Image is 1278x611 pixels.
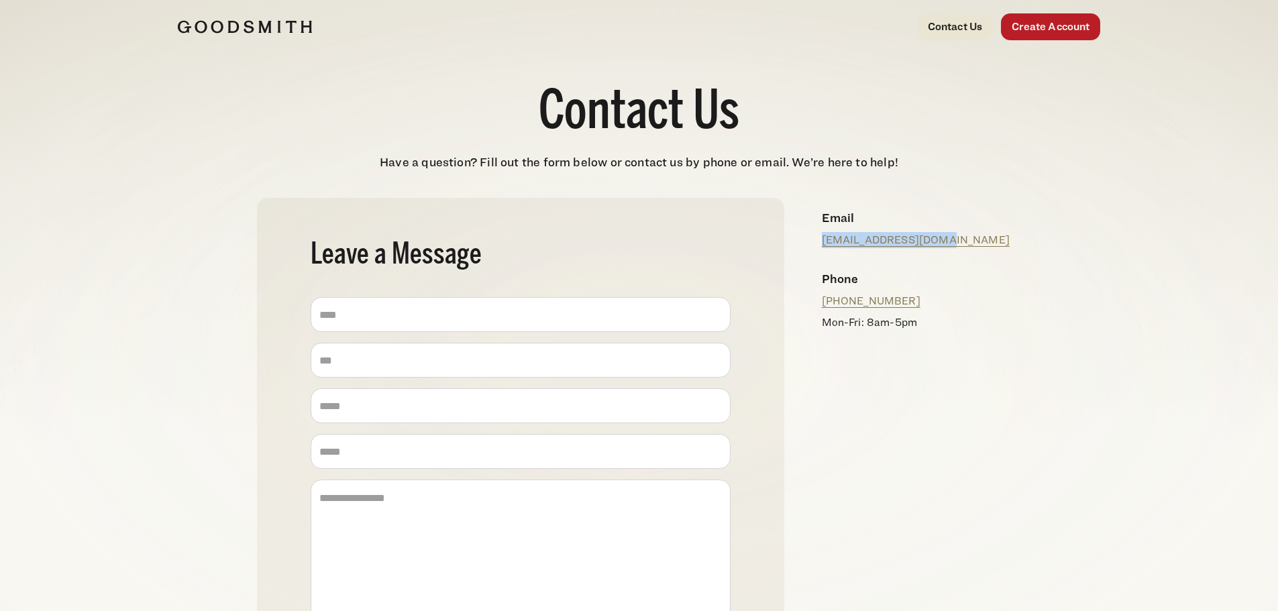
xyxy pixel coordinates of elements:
a: [EMAIL_ADDRESS][DOMAIN_NAME] [822,233,1010,246]
h2: Leave a Message [311,241,731,270]
a: Create Account [1001,13,1100,40]
a: Contact Us [917,13,994,40]
a: [PHONE_NUMBER] [822,294,920,307]
h4: Email [822,209,1011,227]
img: Goodsmith [178,20,312,34]
h4: Phone [822,270,1011,288]
p: Mon-Fri: 8am-5pm [822,315,1011,331]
